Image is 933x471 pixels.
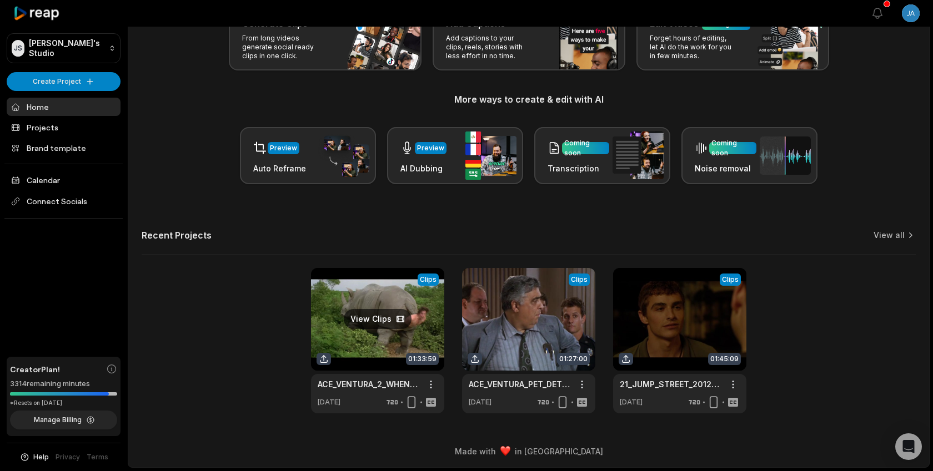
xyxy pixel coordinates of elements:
[318,378,420,390] a: ACE_VENTURA_2_WHEN_NATURE_16X9_Title1
[548,163,609,174] h3: Transcription
[10,399,117,407] div: *Resets on [DATE]
[142,93,916,106] h3: More ways to create & edit with AI
[400,163,447,174] h3: AI Dubbing
[270,143,297,153] div: Preview
[500,446,510,456] img: heart emoji
[138,445,919,457] div: Made with in [GEOGRAPHIC_DATA]
[7,98,121,116] a: Home
[417,143,444,153] div: Preview
[564,138,607,158] div: Coming soon
[12,40,24,57] div: JS
[10,378,117,389] div: 3314 remaining minutes
[620,378,722,390] a: 21_JUMP_STREET_2012_Title1
[760,136,811,175] img: noise_removal.png
[7,118,121,136] a: Projects
[10,363,60,375] span: Creator Plan!
[10,411,117,429] button: Manage Billing
[613,131,664,179] img: transcription.png
[87,452,108,462] a: Terms
[253,163,306,174] h3: Auto Reframe
[142,230,212,241] h2: Recent Projects
[895,433,922,460] div: Open Intercom Messenger
[19,452,49,462] button: Help
[318,134,369,178] img: auto_reframe.png
[711,138,754,158] div: Coming soon
[242,34,328,60] p: From long videos generate social ready clips in one click.
[7,72,121,91] button: Create Project
[7,171,121,189] a: Calendar
[7,139,121,157] a: Brand template
[446,34,532,60] p: Add captions to your clips, reels, stories with less effort in no time.
[469,378,571,390] a: ACE_VENTURA_PET_DETECTIVE_Title1
[7,191,121,211] span: Connect Socials
[33,452,49,462] span: Help
[465,131,516,180] img: ai_dubbing.png
[695,163,756,174] h3: Noise removal
[56,452,80,462] a: Privacy
[650,34,736,60] p: Forget hours of editing, let AI do the work for you in few minutes.
[29,38,104,58] p: [PERSON_NAME]'s Studio
[874,230,905,241] a: View all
